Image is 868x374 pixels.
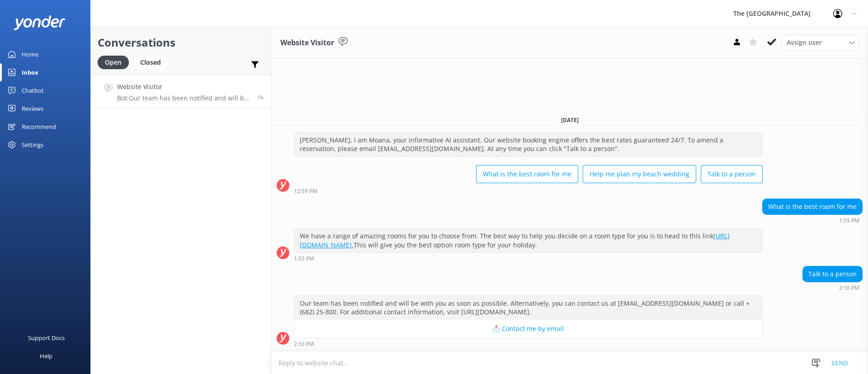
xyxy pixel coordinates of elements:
div: Recommend [22,118,56,136]
div: Closed [133,56,168,69]
div: Reviews [22,99,43,118]
div: Support Docs [28,329,65,347]
h2: Conversations [98,34,264,51]
span: Aug 20 2025 02:16pm (UTC -10:00) Pacific/Honolulu [257,94,264,101]
div: Talk to a person [803,266,862,282]
button: Talk to a person [701,165,763,183]
a: Closed [133,57,172,67]
a: [URL][DOMAIN_NAME]. [300,232,730,249]
div: [PERSON_NAME], I am Moana, your informative AI assistant. Our website booking engine offers the b... [294,133,762,156]
strong: 12:59 PM [294,189,317,194]
button: Help me plan my beach wedding [583,165,696,183]
div: We have a range of amazing rooms for you to choose from. The best way to help you decide on a roo... [294,228,762,252]
strong: 2:16 PM [839,285,859,291]
div: Assign User [782,35,859,50]
div: Our team has been notified and will be with you as soon as possible. Alternatively, you can conta... [294,296,762,320]
div: Open [98,56,129,69]
button: 📩 Contact me by email [294,320,762,338]
a: Open [98,57,133,67]
div: Aug 20 2025 01:55pm (UTC -10:00) Pacific/Honolulu [762,217,863,223]
h4: Website Visitor [117,82,250,92]
strong: 1:55 PM [294,256,314,261]
p: Bot: Our team has been notified and will be with you as soon as possible. Alternatively, you can ... [117,94,250,102]
div: Aug 20 2025 02:16pm (UTC -10:00) Pacific/Honolulu [802,284,863,291]
div: Aug 20 2025 02:16pm (UTC -10:00) Pacific/Honolulu [294,341,763,347]
div: Inbox [22,63,38,81]
div: Aug 20 2025 12:59pm (UTC -10:00) Pacific/Honolulu [294,188,763,194]
div: What is the best room for me [763,199,862,214]
span: [DATE] [556,116,584,124]
div: Chatbot [22,81,44,99]
div: Settings [22,136,43,154]
a: Website VisitorBot:Our team has been notified and will be with you as soon as possible. Alternati... [91,75,271,109]
div: Aug 20 2025 01:55pm (UTC -10:00) Pacific/Honolulu [294,255,763,261]
span: Assign user [787,38,822,47]
strong: 1:55 PM [839,218,859,223]
strong: 2:16 PM [294,341,314,347]
button: What is the best room for me [476,165,578,183]
h3: Website Visitor [280,37,334,49]
img: yonder-white-logo.png [14,15,66,30]
div: Home [22,45,38,63]
div: Help [40,347,52,365]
